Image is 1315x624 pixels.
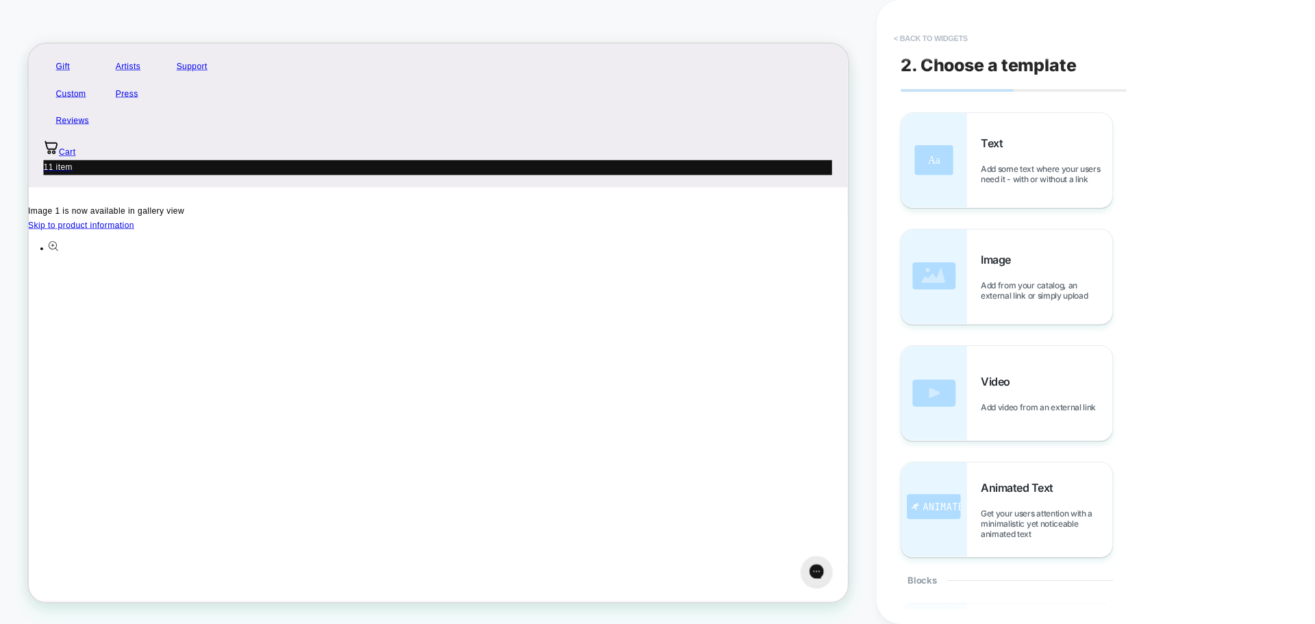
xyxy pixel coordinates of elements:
[501,10,554,32] span: Theme: MAIN
[181,13,255,49] a: Support
[981,253,1018,266] span: Image
[901,55,1077,75] span: 2. Choose a template
[41,139,64,151] span: Cart
[981,508,1112,539] span: Get your users attention with a minimalistic yet noticeable animated text
[981,164,1112,184] span: Add some text where your users need it - with or without a link
[344,10,474,32] span: PRODUCT: Klydoclock [klydo clock]
[981,481,1060,495] span: Animated Text
[27,159,60,171] span: 1 item
[28,44,848,601] iframe: To enrich screen reader interactions, please activate Accessibility in Grammarly extension settings
[7,5,48,46] button: Open gorgias live chat
[901,558,1113,603] div: Blocks
[981,402,1103,412] span: Add video from an external link
[100,49,181,86] a: Press
[21,159,27,171] span: 1
[981,280,1112,301] span: Add from your catalog, an external link or simply upload
[21,139,1072,175] a: Cart1 item
[887,27,975,49] button: < Back to widgets
[981,375,1017,388] span: Video
[981,136,1010,150] span: Text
